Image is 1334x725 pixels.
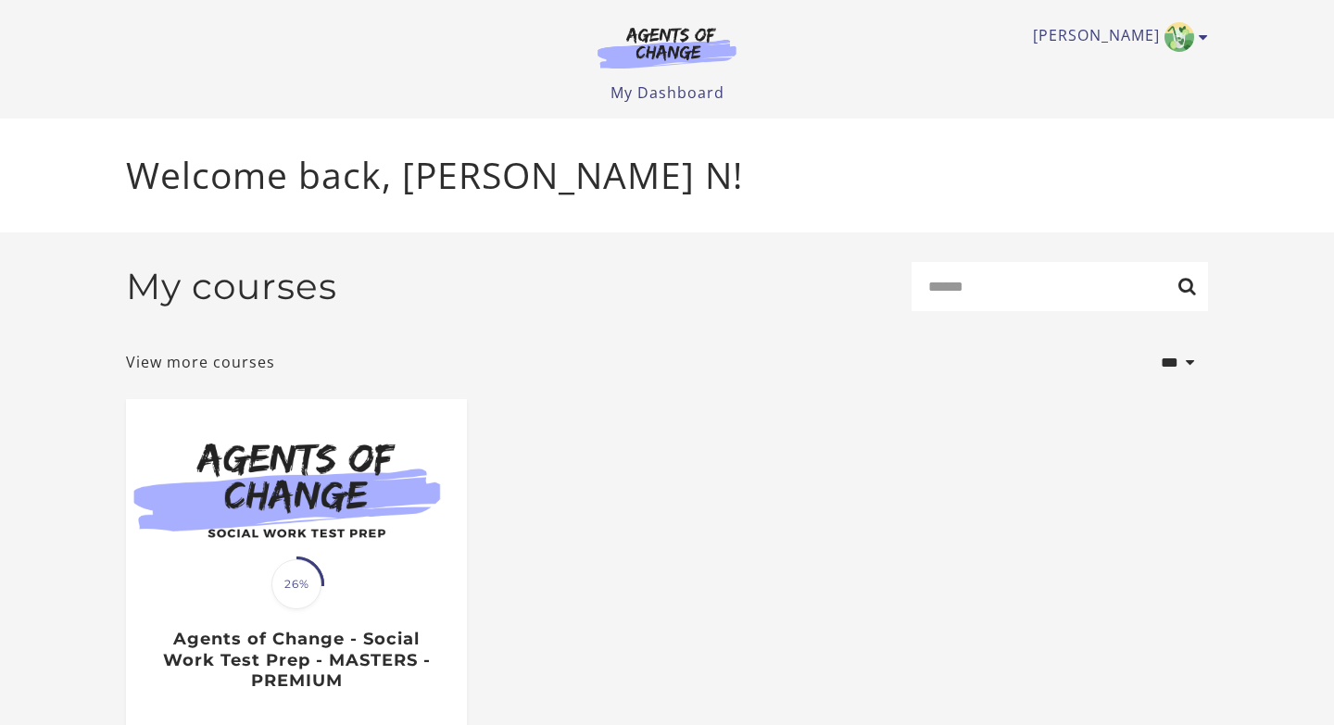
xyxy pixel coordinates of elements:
[1033,22,1199,52] a: Toggle menu
[578,26,756,69] img: Agents of Change Logo
[610,82,724,103] a: My Dashboard
[145,629,447,692] h3: Agents of Change - Social Work Test Prep - MASTERS - PREMIUM
[126,265,337,308] h2: My courses
[126,351,275,373] a: View more courses
[271,559,321,609] span: 26%
[126,148,1208,203] p: Welcome back, [PERSON_NAME] N!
